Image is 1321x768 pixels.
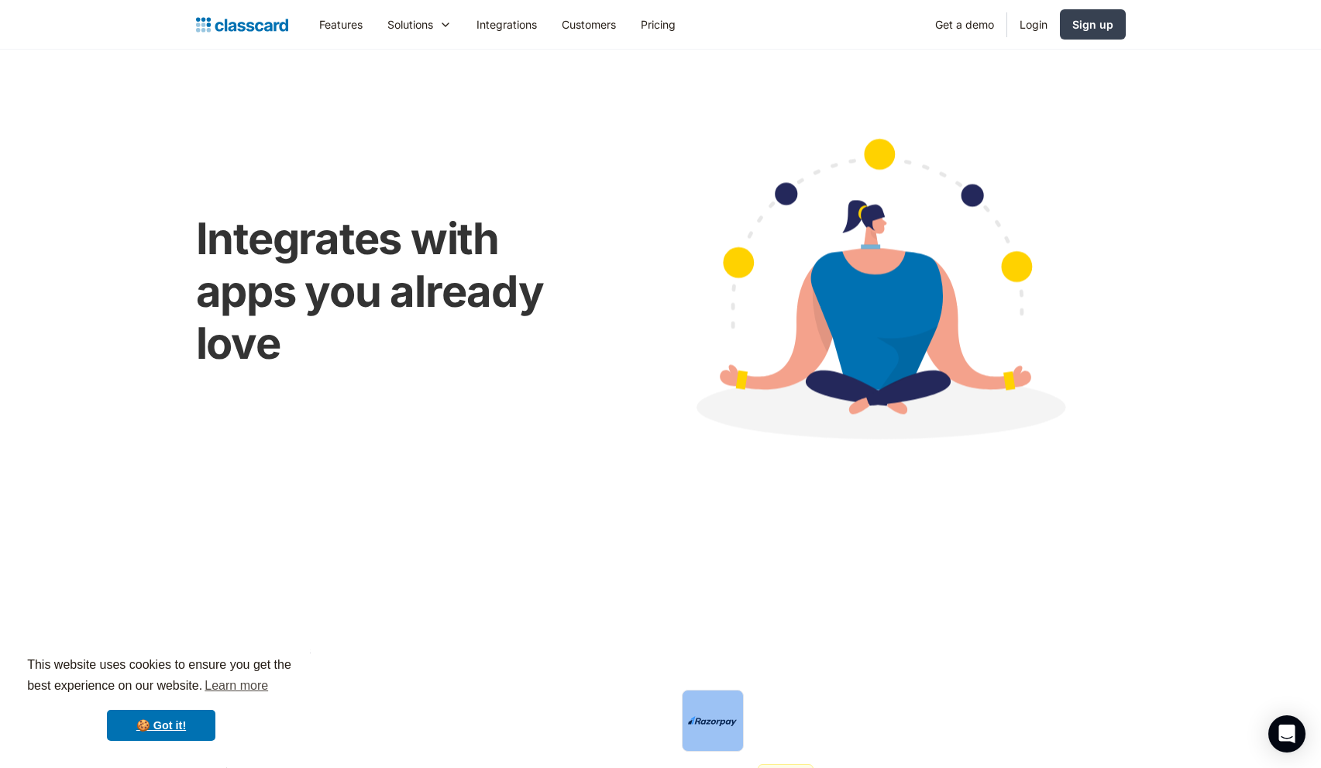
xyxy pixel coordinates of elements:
[12,641,310,756] div: cookieconsent
[27,656,295,697] span: This website uses cookies to ensure you get the best experience on our website.
[628,7,688,42] a: Pricing
[202,674,270,697] a: learn more about cookies
[387,16,433,33] div: Solutions
[307,7,375,42] a: Features
[196,213,598,370] h1: Integrates with apps you already love
[375,7,464,42] div: Solutions
[688,716,738,727] img: Razorpay
[1072,16,1113,33] div: Sign up
[107,710,215,741] a: dismiss cookie message
[1007,7,1060,42] a: Login
[923,7,1006,42] a: Get a demo
[1268,715,1306,753] div: Open Intercom Messenger
[629,108,1126,480] img: Cartoon image showing connected apps
[464,7,549,42] a: Integrations
[1060,9,1126,40] a: Sign up
[549,7,628,42] a: Customers
[196,14,288,36] a: home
